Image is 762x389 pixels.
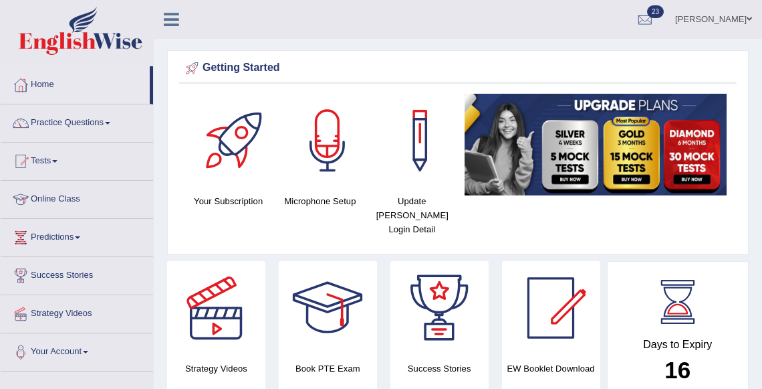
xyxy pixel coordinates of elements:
h4: Update [PERSON_NAME] Login Detail [373,194,451,236]
a: Success Stories [1,257,153,291]
img: small5.jpg [465,94,727,196]
h4: Book PTE Exam [279,362,377,376]
a: Online Class [1,181,153,214]
a: Predictions [1,219,153,252]
a: Home [1,66,150,100]
h4: Days to Expiry [622,339,734,351]
h4: EW Booklet Download [502,362,600,376]
a: Your Account [1,333,153,367]
h4: Success Stories [390,362,489,376]
h4: Your Subscription [189,194,267,208]
a: Strategy Videos [1,295,153,329]
h4: Strategy Videos [167,362,265,376]
div: Getting Started [182,58,733,78]
b: 16 [664,357,690,383]
h4: Microphone Setup [281,194,359,208]
a: Practice Questions [1,104,153,138]
a: Tests [1,143,153,176]
span: 23 [647,5,664,18]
